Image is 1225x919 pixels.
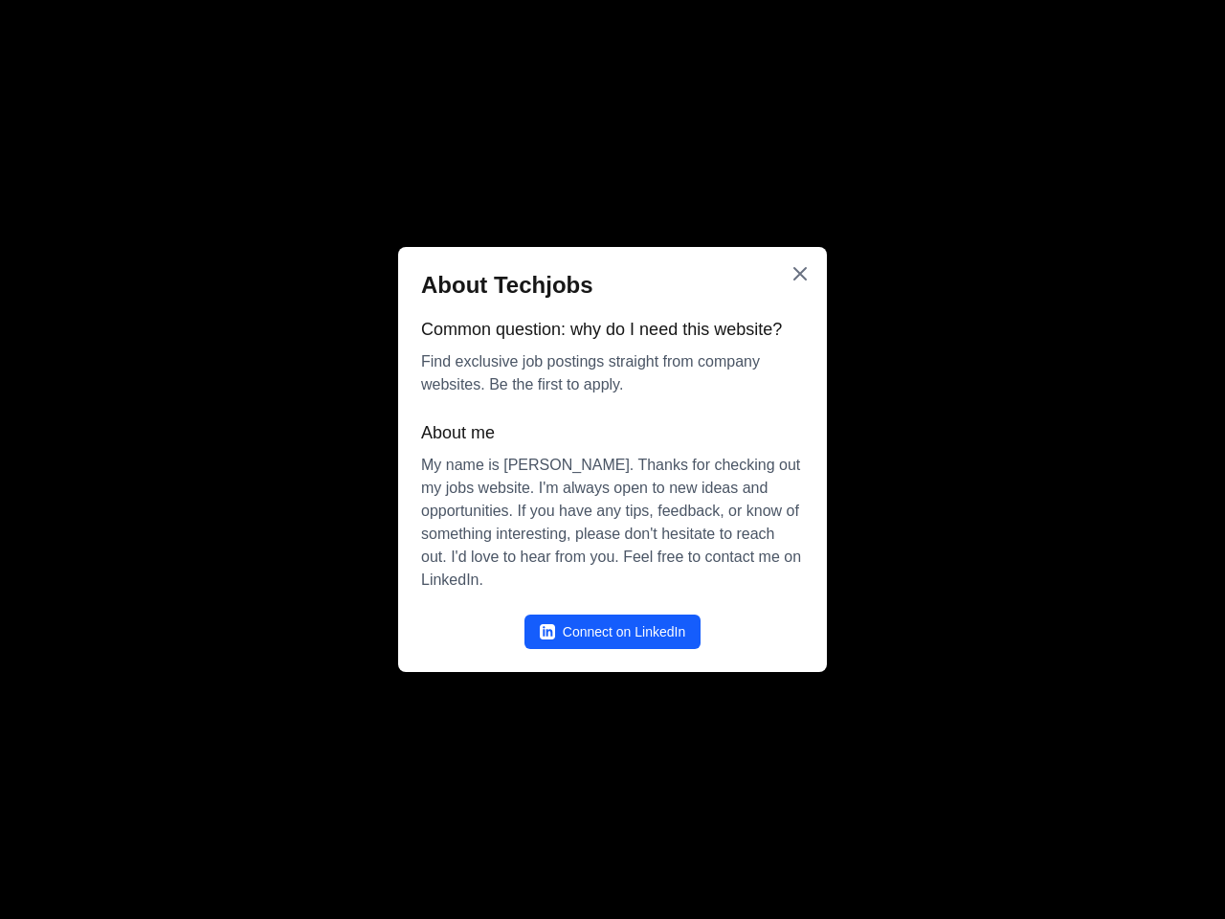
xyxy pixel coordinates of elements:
[421,350,804,396] p: Find exclusive job postings straight from company websites. Be the first to apply.
[421,270,804,301] h2: About Techjobs
[789,262,812,285] button: Close
[421,316,804,343] h3: Common question: why do I need this website?
[421,419,804,446] h3: About me
[421,454,804,592] p: My name is [PERSON_NAME]. Thanks for checking out my jobs website. I'm always open to new ideas a...
[524,615,701,649] a: Connect on LinkedIn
